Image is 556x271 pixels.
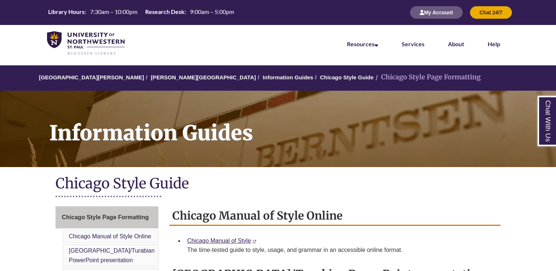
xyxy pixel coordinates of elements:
a: [GEOGRAPHIC_DATA]/Turabian PowerPoint presentation [69,247,155,263]
a: Chicago Manual of Style [187,238,251,244]
a: About [448,40,464,47]
button: My Account [410,6,463,19]
span: Chicago Style Page Formatting [62,214,148,220]
h1: Chicago Style Guide [55,174,500,194]
table: Hours Today [45,8,237,17]
span: 7:30am – 10:00pm [90,8,137,15]
a: Chicago Style Page Formatting [55,206,158,228]
a: Help [488,40,500,47]
a: My Account [410,9,463,15]
h2: Chicago Manual of Style Online [169,206,500,226]
a: [PERSON_NAME][GEOGRAPHIC_DATA] [151,74,256,80]
a: Hours Today [45,8,237,18]
button: Chat 24/7 [470,6,512,19]
img: UNWSP Library Logo [47,31,125,56]
span: 9:00am – 5:00pm [190,8,234,15]
h1: Information Guides [41,91,556,158]
a: [GEOGRAPHIC_DATA][PERSON_NAME] [39,74,144,80]
a: Chicago Style Guide [320,74,374,80]
a: Information Guides [263,74,313,80]
a: Chat 24/7 [470,9,512,15]
i: This link opens in a new window [252,240,257,243]
div: The time-tested guide to style, usage, and grammar in an accessible online format. [187,246,494,254]
th: Library Hours: [45,8,87,16]
th: Research Desk: [142,8,187,16]
a: Chicago Manual of Style Online [69,233,151,239]
a: Resources [347,40,378,47]
li: Chicago Style Page Formatting [374,72,481,83]
a: Services [402,40,424,47]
